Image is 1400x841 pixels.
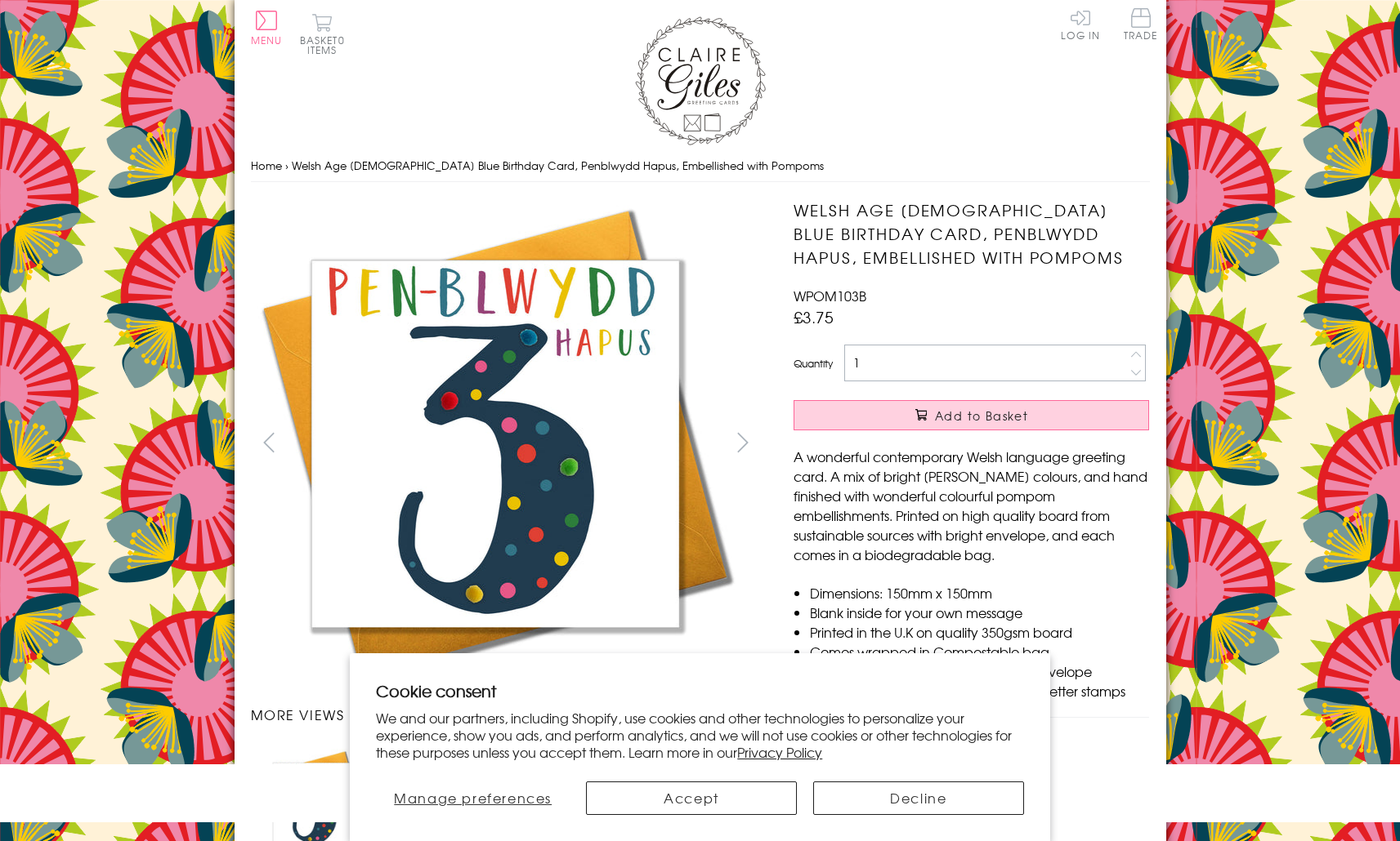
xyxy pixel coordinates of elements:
[300,13,345,55] button: Basket0 items
[724,424,761,461] button: next
[810,603,1149,622] li: Blank inside for your own message
[251,705,762,724] h3: More views
[394,788,552,808] span: Manage preferences
[794,447,1149,564] p: A wonderful contemporary Welsh language greeting card. A mix of bright [PERSON_NAME] colours, and...
[251,11,283,45] button: Menu
[794,305,834,328] span: £3.75
[813,781,1024,815] button: Decline
[794,286,866,305] span: WPOM103B
[794,356,833,371] label: Quantity
[761,198,1251,688] img: Welsh Age 3 Blue Birthday Card, Penblwydd Hapus, Embellished with Pompoms
[250,198,740,688] img: Welsh Age 3 Blue Birthday Card, Penblwydd Hapus, Embellished with Pompoms
[1124,8,1158,43] a: Trade
[376,679,1024,702] h2: Cookie consent
[794,400,1149,430] button: Add to Basket
[251,158,282,173] a: Home
[251,33,283,47] span: Menu
[737,742,822,762] a: Privacy Policy
[810,622,1149,642] li: Printed in the U.K on quality 350gsm board
[251,424,288,461] button: prev
[1061,8,1100,40] a: Log In
[292,158,824,173] span: Welsh Age [DEMOGRAPHIC_DATA] Blue Birthday Card, Penblwydd Hapus, Embellished with Pompoms
[376,781,570,815] button: Manage preferences
[810,642,1149,661] li: Comes wrapped in Compostable bag
[635,16,766,145] img: Claire Giles Greetings Cards
[794,198,1149,269] h1: Welsh Age [DEMOGRAPHIC_DATA] Blue Birthday Card, Penblwydd Hapus, Embellished with Pompoms
[935,407,1028,424] span: Add to Basket
[251,149,1150,183] nav: breadcrumbs
[285,158,288,173] span: ›
[376,710,1024,760] p: We and our partners, including Shopify, use cookies and other technologies to personalize your ex...
[810,583,1149,603] li: Dimensions: 150mm x 150mm
[586,781,797,815] button: Accept
[307,33,345,57] span: 0 items
[1124,8,1158,40] span: Trade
